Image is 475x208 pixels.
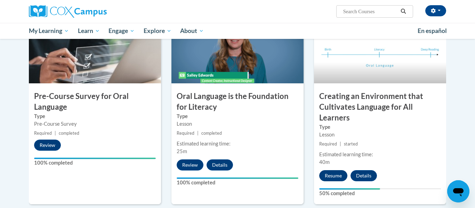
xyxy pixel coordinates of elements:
[34,159,156,167] label: 100% completed
[171,14,304,83] img: Course Image
[171,91,304,113] h3: Oral Language is the Foundation for Literacy
[319,190,441,197] label: 50% completed
[177,177,298,179] div: Your progress
[447,180,469,202] iframe: Button to launch messaging window
[314,91,446,123] h3: Creating an Environment that Cultivates Language for All Learners
[201,131,222,136] span: completed
[108,27,135,35] span: Engage
[29,5,161,18] a: Cox Campus
[29,27,69,35] span: My Learning
[34,131,52,136] span: Required
[34,158,156,159] div: Your progress
[177,131,194,136] span: Required
[29,14,161,83] img: Course Image
[177,140,298,148] div: Estimated learning time:
[29,5,107,18] img: Cox Campus
[59,131,79,136] span: completed
[144,27,171,35] span: Explore
[73,23,104,39] a: Learn
[319,159,330,165] span: 40m
[34,140,61,151] button: Review
[177,179,298,186] label: 100% completed
[413,24,451,38] a: En español
[34,120,156,128] div: Pre-Course Survey
[207,159,233,170] button: Details
[177,120,298,128] div: Lesson
[351,170,377,181] button: Details
[177,148,187,154] span: 25m
[180,27,204,35] span: About
[177,113,298,120] label: Type
[55,131,56,136] span: |
[398,7,409,16] button: Search
[34,113,156,120] label: Type
[319,123,441,131] label: Type
[319,188,380,190] div: Your progress
[104,23,139,39] a: Engage
[319,141,337,147] span: Required
[418,27,447,34] span: En español
[319,131,441,139] div: Lesson
[319,151,441,158] div: Estimated learning time:
[319,170,347,181] button: Resume
[18,23,457,39] div: Main menu
[177,159,203,170] button: Review
[344,141,358,147] span: started
[425,5,446,16] button: Account Settings
[340,141,341,147] span: |
[139,23,176,39] a: Explore
[78,27,100,35] span: Learn
[314,14,446,83] img: Course Image
[24,23,73,39] a: My Learning
[197,131,199,136] span: |
[343,7,398,16] input: Search Courses
[29,91,161,113] h3: Pre-Course Survey for Oral Language
[176,23,209,39] a: About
